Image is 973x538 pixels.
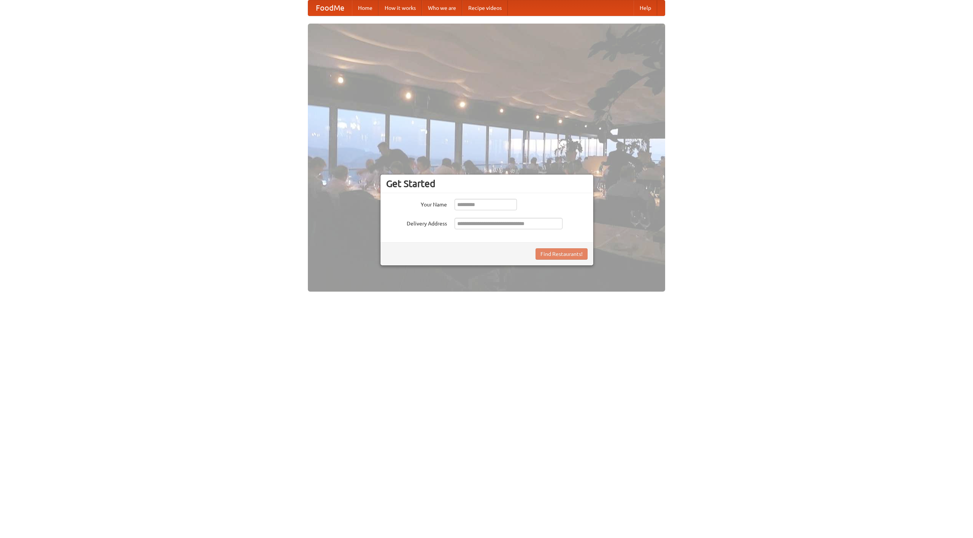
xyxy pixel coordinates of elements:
a: FoodMe [308,0,352,16]
label: Your Name [386,199,447,208]
label: Delivery Address [386,218,447,227]
button: Find Restaurants! [536,248,588,260]
a: Who we are [422,0,462,16]
a: Home [352,0,379,16]
a: Help [634,0,657,16]
a: How it works [379,0,422,16]
h3: Get Started [386,178,588,189]
a: Recipe videos [462,0,508,16]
